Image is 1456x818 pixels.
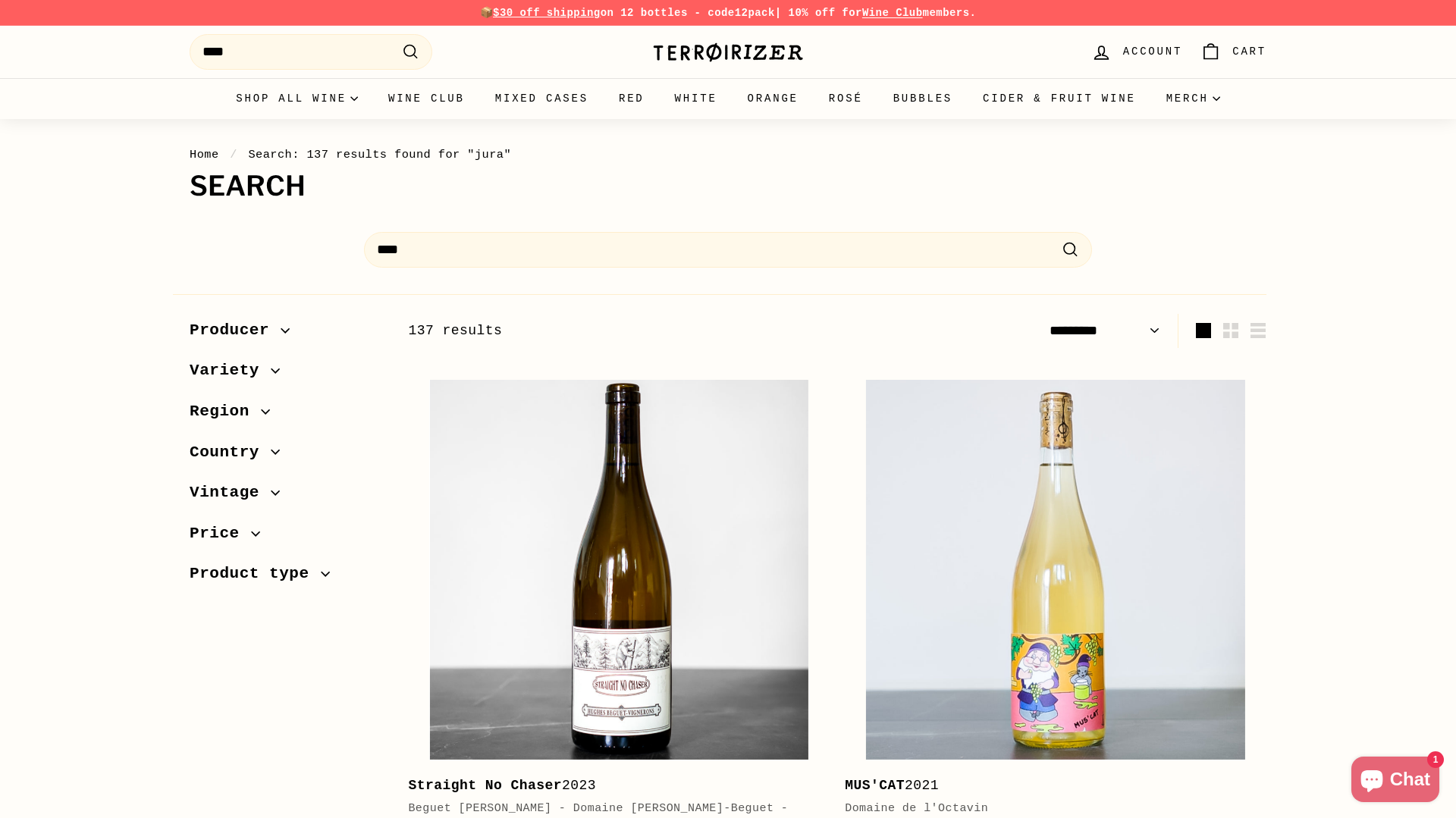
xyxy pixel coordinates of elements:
[190,5,1266,21] p: 📦 on 12 bottles - code | 10% off for members.
[845,775,1251,797] div: 2021
[190,171,1266,202] h1: Search
[1191,30,1276,74] a: Cart
[190,517,384,558] button: Price
[1347,757,1444,806] inbox-online-store-chat: Shopify online store chat
[190,358,271,384] span: Variety
[1232,43,1266,60] span: Cart
[190,314,384,355] button: Producer
[1123,43,1182,60] span: Account
[190,557,384,598] button: Product type
[735,7,775,19] strong: 12pack
[190,561,321,587] span: Product type
[190,399,261,425] span: Region
[190,395,384,436] button: Region
[733,78,814,119] a: Orange
[190,440,271,465] span: Country
[248,148,511,161] span: Search: 137 results found for "jura"
[190,318,281,343] span: Producer
[968,78,1151,119] a: Cider & Fruit Wine
[408,775,814,797] div: 2023
[604,78,660,119] a: Red
[1151,78,1235,119] summary: Merch
[878,78,968,119] a: Bubbles
[226,148,241,161] span: /
[814,78,878,119] a: Rosé
[190,436,384,477] button: Country
[845,778,905,793] b: MUS'CAT
[1082,30,1191,74] a: Account
[190,148,219,161] a: Home
[190,146,1266,164] nav: breadcrumbs
[190,480,271,506] span: Vintage
[190,521,251,547] span: Price
[221,78,373,119] summary: Shop all wine
[660,78,733,119] a: White
[408,320,837,342] div: 137 results
[862,7,923,19] a: Wine Club
[373,78,480,119] a: Wine Club
[480,78,604,119] a: Mixed Cases
[845,800,1251,818] div: Domaine de l'Octavin
[159,78,1297,119] div: Primary
[408,778,562,793] b: Straight No Chaser
[493,7,601,19] span: $30 off shipping
[190,354,384,395] button: Variety
[190,476,384,517] button: Vintage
